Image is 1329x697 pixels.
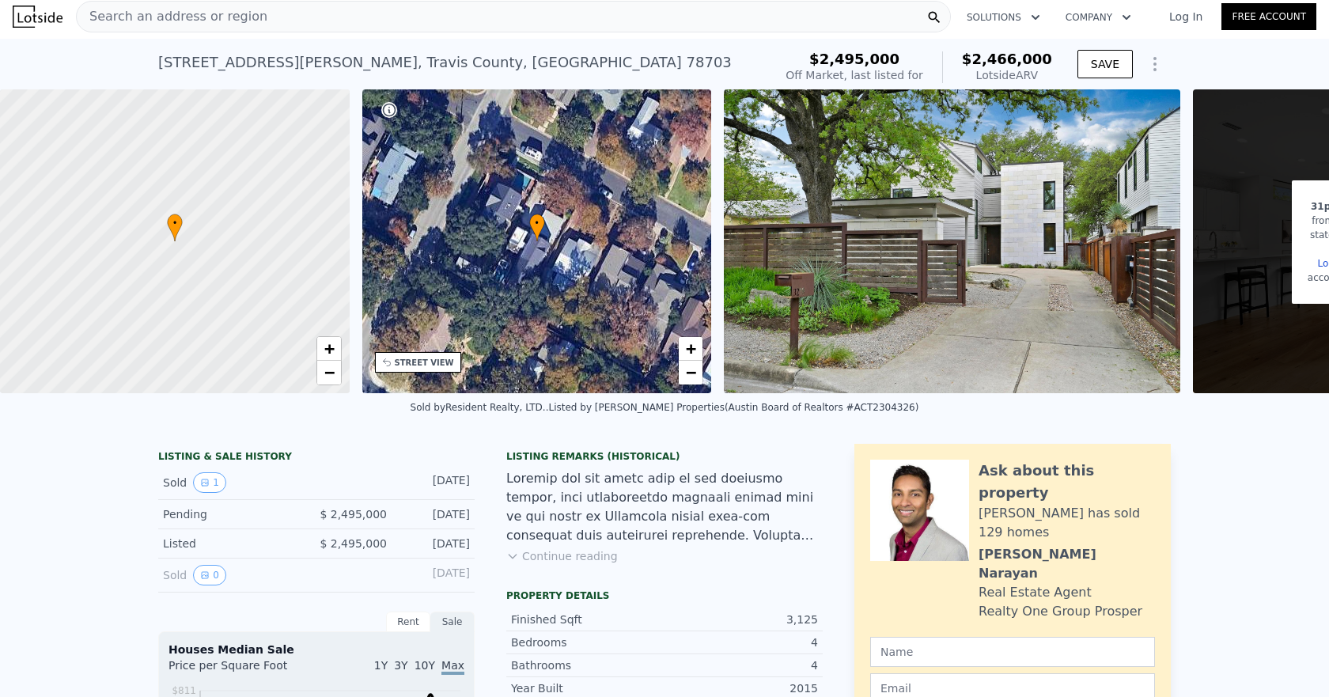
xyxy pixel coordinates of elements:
[386,612,430,632] div: Rent
[430,612,475,632] div: Sale
[168,642,464,657] div: Houses Median Sale
[679,337,702,361] a: Zoom in
[163,506,304,522] div: Pending
[399,472,470,493] div: [DATE]
[158,450,475,466] div: LISTING & SALE HISTORY
[13,6,62,28] img: Lotside
[395,357,454,369] div: STREET VIEW
[399,565,470,585] div: [DATE]
[664,680,818,696] div: 2015
[686,362,696,382] span: −
[1139,48,1171,80] button: Show Options
[320,508,387,521] span: $ 2,495,000
[415,659,435,672] span: 10Y
[399,506,470,522] div: [DATE]
[664,657,818,673] div: 4
[1221,3,1316,30] a: Free Account
[506,469,823,545] div: Loremip dol sit ametc adip el sed doeiusmo tempor, inci utlaboreetdo magnaali enimad mini ve qui ...
[962,67,1052,83] div: Lotside ARV
[809,51,899,67] span: $2,495,000
[511,680,664,696] div: Year Built
[962,51,1052,67] span: $2,466,000
[529,216,545,230] span: •
[511,634,664,650] div: Bedrooms
[870,637,1155,667] input: Name
[163,536,304,551] div: Listed
[399,536,470,551] div: [DATE]
[506,450,823,463] div: Listing Remarks (Historical)
[686,339,696,358] span: +
[317,361,341,384] a: Zoom out
[979,583,1092,602] div: Real Estate Agent
[506,589,823,602] div: Property details
[1053,3,1144,32] button: Company
[511,612,664,627] div: Finished Sqft
[979,602,1142,621] div: Realty One Group Prosper
[529,214,545,241] div: •
[394,659,407,672] span: 3Y
[324,339,334,358] span: +
[320,537,387,550] span: $ 2,495,000
[324,362,334,382] span: −
[158,51,732,74] div: [STREET_ADDRESS][PERSON_NAME] , Travis County , [GEOGRAPHIC_DATA] 78703
[548,402,918,413] div: Listed by [PERSON_NAME] Properties (Austin Board of Realtors #ACT2304326)
[786,67,923,83] div: Off Market, last listed for
[664,634,818,650] div: 4
[979,504,1155,542] div: [PERSON_NAME] has sold 129 homes
[374,659,388,672] span: 1Y
[77,7,267,26] span: Search an address or region
[664,612,818,627] div: 3,125
[979,460,1155,504] div: Ask about this property
[163,472,304,493] div: Sold
[1150,9,1221,25] a: Log In
[411,402,549,413] div: Sold by Resident Realty, LTD. .
[511,657,664,673] div: Bathrooms
[163,565,304,585] div: Sold
[954,3,1053,32] button: Solutions
[506,548,618,564] button: Continue reading
[172,685,196,696] tspan: $811
[167,214,183,241] div: •
[317,337,341,361] a: Zoom in
[168,657,316,683] div: Price per Square Foot
[193,472,226,493] button: View historical data
[441,659,464,675] span: Max
[193,565,226,585] button: View historical data
[1077,50,1133,78] button: SAVE
[724,89,1180,393] img: Sale: 154519318 Parcel: 99580928
[167,216,183,230] span: •
[679,361,702,384] a: Zoom out
[979,545,1155,583] div: [PERSON_NAME] Narayan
